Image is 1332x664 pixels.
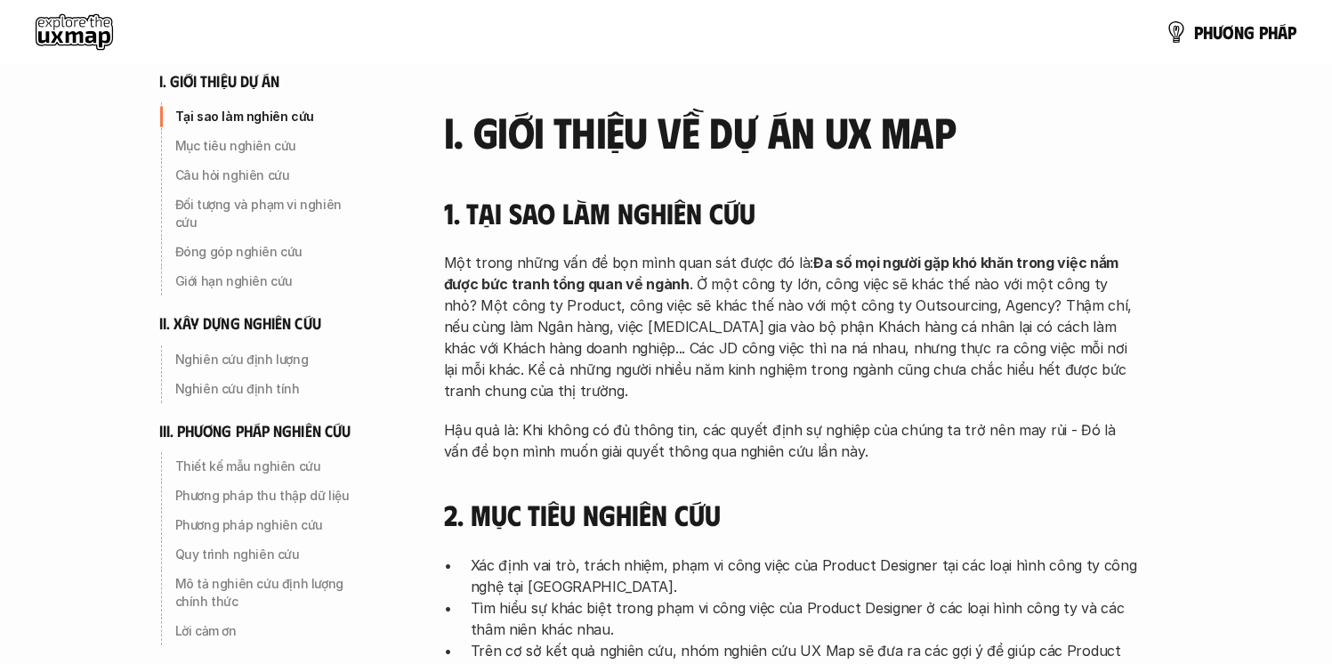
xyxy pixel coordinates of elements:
[1203,22,1213,42] span: h
[159,511,373,539] a: Phương pháp nghiên cứu
[175,622,366,640] p: Lời cảm ơn
[444,498,1138,531] h4: 2. Mục tiêu nghiên cứu
[175,137,366,155] p: Mục tiêu nghiên cứu
[159,345,373,374] a: Nghiên cứu định lượng
[175,108,366,126] p: Tại sao làm nghiên cứu
[159,132,373,160] a: Mục tiêu nghiên cứu
[159,71,280,92] h6: i. giới thiệu dự án
[444,419,1138,462] p: Hậu quả là: Khi không có đủ thông tin, các quyết định sự nghiệp của chúng ta trở nên may rủi - Đó...
[1268,22,1278,42] span: h
[159,238,373,266] a: Đóng góp nghiên cứu
[159,617,373,645] a: Lời cảm ơn
[175,166,366,184] p: Câu hỏi nghiên cứu
[1223,22,1234,42] span: ơ
[159,570,373,616] a: Mô tả nghiên cứu định lượng chính thức
[159,452,373,481] a: Thiết kế mẫu nghiên cứu
[444,252,1138,401] p: Một trong những vấn đề bọn mình quan sát được đó là: . Ở một công ty lớn, công việc sẽ khác thế n...
[159,190,373,237] a: Đối tượng và phạm vi nghiên cứu
[175,546,366,563] p: Quy trình nghiên cứu
[1213,22,1223,42] span: ư
[471,555,1138,597] p: Xác định vai trò, trách nhiệm, phạm vi công việc của Product Designer tại các loại hình công ty c...
[471,597,1138,640] p: Tìm hiểu sự khác biệt trong phạm vi công việc của Product Designer ở các loại hình công ty và các...
[159,102,373,131] a: Tại sao làm nghiên cứu
[175,243,366,261] p: Đóng góp nghiên cứu
[1278,22,1288,42] span: á
[159,482,373,510] a: Phương pháp thu thập dữ liệu
[444,196,1138,230] h4: 1. Tại sao làm nghiên cứu
[1234,22,1244,42] span: n
[175,351,366,368] p: Nghiên cứu định lượng
[175,196,366,231] p: Đối tượng và phạm vi nghiên cứu
[175,458,366,475] p: Thiết kế mẫu nghiên cứu
[159,421,351,441] h6: iii. phương pháp nghiên cứu
[159,267,373,296] a: Giới hạn nghiên cứu
[1244,22,1255,42] span: g
[1288,22,1296,42] span: p
[159,540,373,569] a: Quy trình nghiên cứu
[175,516,366,534] p: Phương pháp nghiên cứu
[1166,14,1296,50] a: phươngpháp
[1194,22,1203,42] span: p
[159,375,373,403] a: Nghiên cứu định tính
[444,109,1138,156] h3: I. Giới thiệu về dự án UX Map
[1259,22,1268,42] span: p
[159,161,373,190] a: Câu hỏi nghiên cứu
[159,313,321,334] h6: ii. xây dựng nghiên cứu
[175,487,366,505] p: Phương pháp thu thập dữ liệu
[175,272,366,290] p: Giới hạn nghiên cứu
[175,380,366,398] p: Nghiên cứu định tính
[175,575,366,611] p: Mô tả nghiên cứu định lượng chính thức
